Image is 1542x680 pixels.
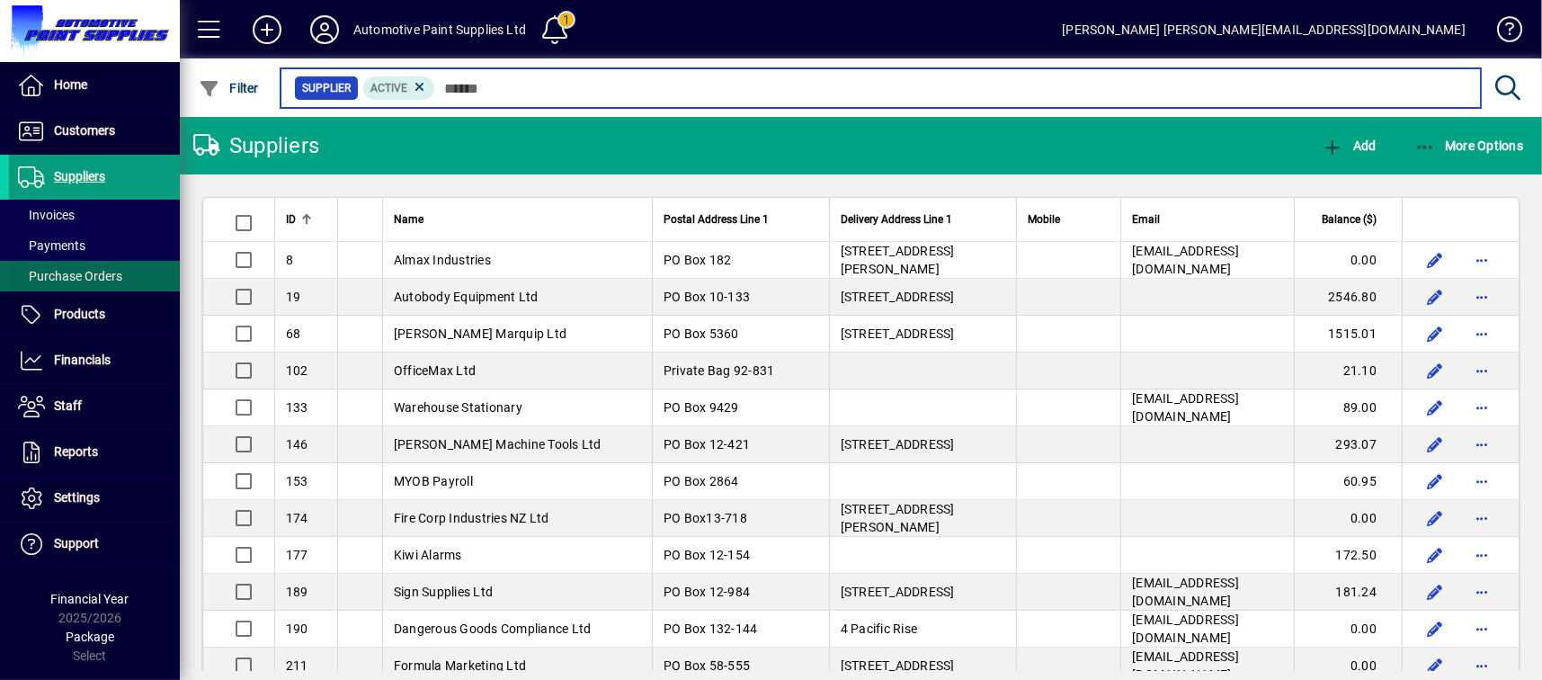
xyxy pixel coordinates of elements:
[9,430,180,475] a: Reports
[1421,614,1449,643] button: Edit
[841,622,918,636] span: 4 Pacific Rise
[394,210,641,229] div: Name
[286,437,308,452] span: 146
[9,200,180,230] a: Invoices
[1322,139,1376,153] span: Add
[54,536,99,550] span: Support
[1294,574,1402,611] td: 181.24
[1421,504,1449,532] button: Edit
[394,363,476,378] span: OfficeMax Ltd
[1294,537,1402,574] td: 172.50
[1467,614,1496,643] button: More options
[1421,393,1449,422] button: Edit
[664,400,739,415] span: PO Box 9429
[54,77,87,92] span: Home
[18,238,85,253] span: Payments
[1294,389,1402,426] td: 89.00
[1028,210,1110,229] div: Mobile
[1317,130,1380,162] button: Add
[1467,430,1496,459] button: More options
[9,522,180,567] a: Support
[1294,426,1402,463] td: 293.07
[1467,246,1496,274] button: More options
[9,63,180,108] a: Home
[286,210,326,229] div: ID
[1421,246,1449,274] button: Edit
[1294,316,1402,353] td: 1515.01
[1467,282,1496,311] button: More options
[66,630,114,644] span: Package
[394,658,526,673] span: Formula Marketing Ltd
[1132,210,1283,229] div: Email
[9,476,180,521] a: Settings
[286,511,308,525] span: 174
[353,15,526,44] div: Automotive Paint Supplies Ltd
[664,548,750,562] span: PO Box 12-154
[1306,210,1393,229] div: Balance ($)
[370,82,407,94] span: Active
[1467,393,1496,422] button: More options
[238,13,296,46] button: Add
[1467,577,1496,606] button: More options
[394,585,493,599] span: Sign Supplies Ltd
[54,353,111,367] span: Financials
[1322,210,1377,229] span: Balance ($)
[286,363,308,378] span: 102
[9,261,180,291] a: Purchase Orders
[394,400,522,415] span: Warehouse Stationary
[841,210,952,229] span: Delivery Address Line 1
[286,585,308,599] span: 189
[841,290,955,304] span: [STREET_ADDRESS]
[394,548,462,562] span: Kiwi Alarms
[1467,504,1496,532] button: More options
[54,444,98,459] span: Reports
[664,290,750,304] span: PO Box 10-133
[394,474,473,488] span: MYOB Payroll
[9,292,180,337] a: Products
[1484,4,1520,62] a: Knowledge Base
[9,230,180,261] a: Payments
[1294,611,1402,648] td: 0.00
[1294,353,1402,389] td: 21.10
[1062,15,1466,44] div: [PERSON_NAME] [PERSON_NAME][EMAIL_ADDRESS][DOMAIN_NAME]
[664,253,732,267] span: PO Box 182
[1421,319,1449,348] button: Edit
[664,622,758,636] span: PO Box 132-144
[286,400,308,415] span: 133
[1467,541,1496,569] button: More options
[394,622,592,636] span: Dangerous Goods Compliance Ltd
[394,511,549,525] span: Fire Corp Industries NZ Ltd
[54,169,105,183] span: Suppliers
[1421,541,1449,569] button: Edit
[194,72,263,104] button: Filter
[18,208,75,222] span: Invoices
[286,658,308,673] span: 211
[1294,279,1402,316] td: 2546.80
[286,327,301,341] span: 68
[286,622,308,636] span: 190
[286,548,308,562] span: 177
[193,131,319,160] div: Suppliers
[394,290,539,304] span: Autobody Equipment Ltd
[394,253,491,267] span: Almax Industries
[664,437,750,452] span: PO Box 12-421
[1294,463,1402,500] td: 60.95
[1414,139,1524,153] span: More Options
[664,363,775,378] span: Private Bag 92-831
[1467,356,1496,385] button: More options
[18,269,122,283] span: Purchase Orders
[1421,356,1449,385] button: Edit
[1421,282,1449,311] button: Edit
[1028,210,1060,229] span: Mobile
[664,327,739,341] span: PO Box 5360
[664,474,739,488] span: PO Box 2864
[1421,430,1449,459] button: Edit
[286,210,296,229] span: ID
[54,123,115,138] span: Customers
[841,658,955,673] span: [STREET_ADDRESS]
[286,474,308,488] span: 153
[1467,319,1496,348] button: More options
[841,437,955,452] span: [STREET_ADDRESS]
[1410,130,1529,162] button: More Options
[394,437,602,452] span: [PERSON_NAME] Machine Tools Ltd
